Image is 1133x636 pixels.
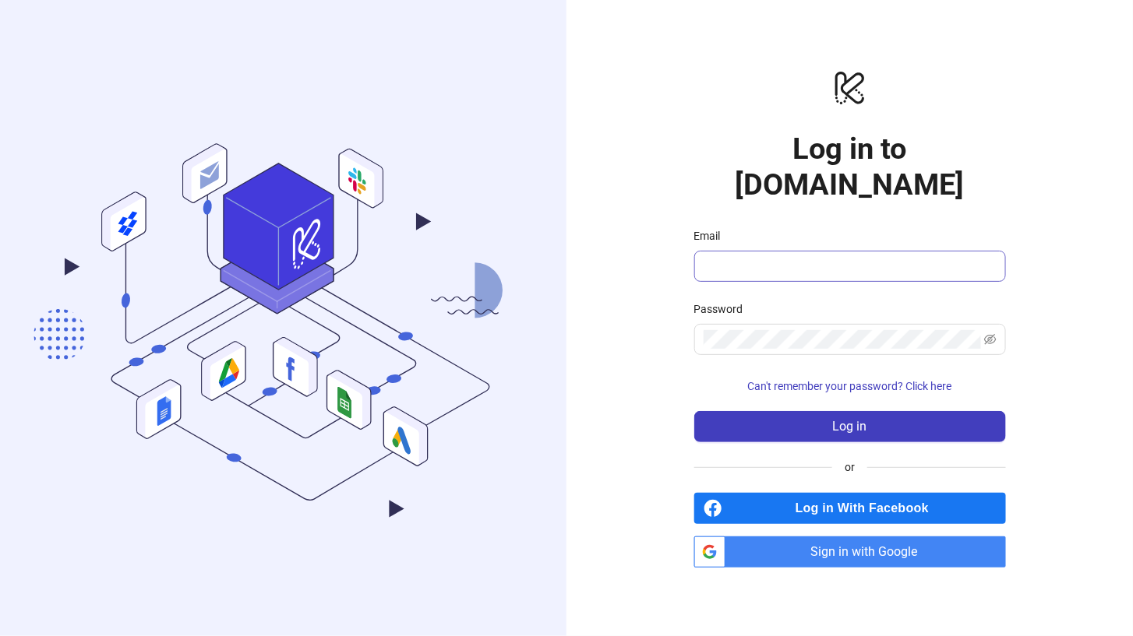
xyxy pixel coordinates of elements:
button: Log in [694,411,1006,442]
span: Sign in with Google [732,536,1006,567]
input: Password [704,330,981,349]
span: Can't remember your password? Click here [748,380,952,392]
h1: Log in to [DOMAIN_NAME] [694,131,1006,202]
span: eye-invisible [984,333,997,346]
a: Can't remember your password? Click here [694,380,1006,392]
label: Email [694,227,731,244]
button: Can't remember your password? Click here [694,374,1006,399]
input: Email [704,257,994,276]
span: Log in [833,420,867,434]
span: or [832,459,867,476]
a: Log in With Facebook [694,493,1006,524]
span: Log in With Facebook [729,493,1006,524]
label: Password [694,300,754,318]
a: Sign in with Google [694,536,1006,567]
